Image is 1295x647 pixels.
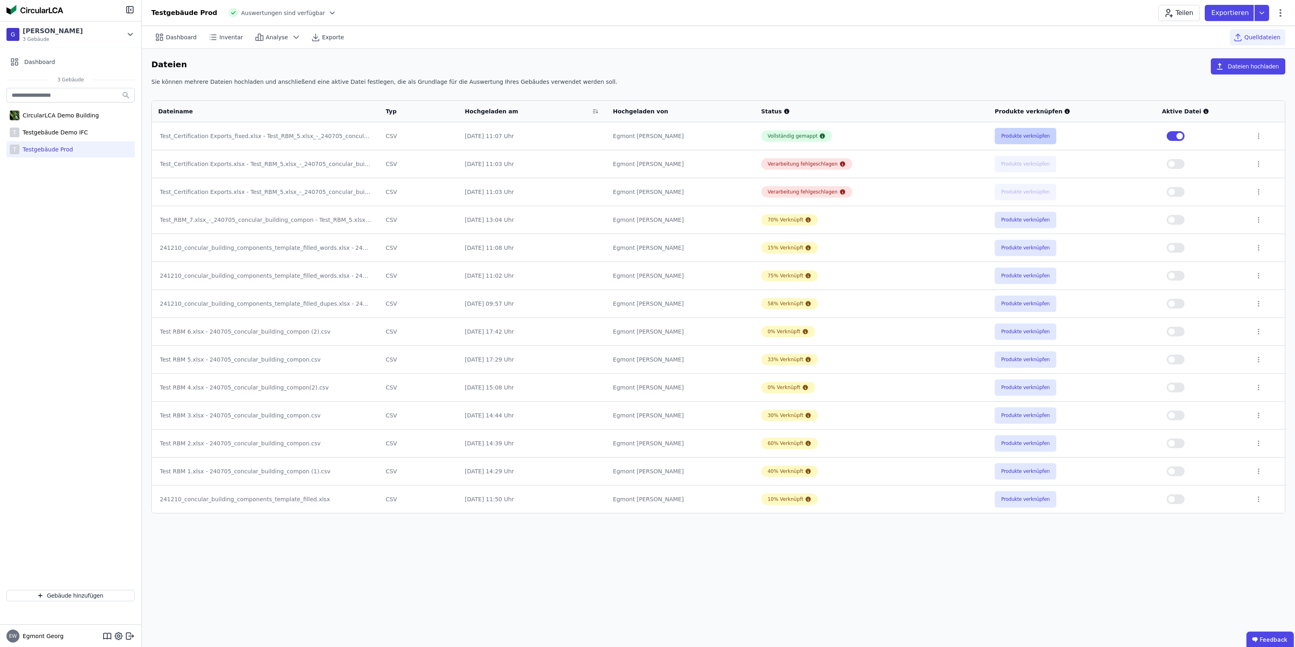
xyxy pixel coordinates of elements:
div: CSV [386,439,452,447]
div: [DATE] 15:08 Uhr [465,383,600,392]
div: Verarbeitung fehlgeschlagen [768,189,838,195]
button: Produkte verknüpfen [995,184,1056,200]
div: [DATE] 14:39 Uhr [465,439,600,447]
div: [DATE] 11:03 Uhr [465,188,600,196]
div: Testgebäude Prod [151,8,217,18]
button: Produkte verknüpfen [995,407,1056,424]
div: [DATE] 11:02 Uhr [465,272,600,280]
span: Inventar [219,33,243,41]
div: Egmont [PERSON_NAME] [613,495,748,503]
div: 75% Verknüpft [768,272,804,279]
div: 70% Verknüpft [768,217,804,223]
button: Produkte verknüpfen [995,435,1056,451]
div: 241210_concular_building_components_template_filled_dupes.xlsx - 240705_concular_building_compon ... [160,300,371,308]
div: Vollständig gemappt [768,133,818,139]
div: Test_Certification Exports.xlsx - Test_RBM_5.xlsx_-_240705_concular_building_compon(1).csv [160,160,371,168]
div: Egmont [PERSON_NAME] [613,300,748,308]
div: [DATE] 11:50 Uhr [465,495,600,503]
div: Hochgeladen von [613,107,738,115]
img: CircularLCA Demo Building [10,109,19,122]
span: 3 Gebäude [49,77,92,83]
div: CSV [386,160,452,168]
div: Test_RBM_7.xlsx_-_240705_concular_building_compon - Test_RBM_5.xlsx_-_240705_concular_building_co... [160,216,371,224]
div: Aktive Datei [1162,107,1242,115]
button: Dateien hochladen [1211,58,1285,74]
div: CSV [386,216,452,224]
div: CSV [386,355,452,364]
div: 60% Verknüpft [768,440,804,447]
button: Gebäude hinzufügen [6,590,135,601]
div: [DATE] 11:08 Uhr [465,244,600,252]
span: Quelldateien [1244,33,1280,41]
div: Egmont [PERSON_NAME] [613,439,748,447]
div: Status [761,107,982,115]
div: 10% Verknüpft [768,496,804,502]
div: CSV [386,495,452,503]
div: T [10,128,19,137]
div: Test RBM 1.xlsx - 240705_concular_building_compon (1).csv [160,467,371,475]
span: Egmont Georg [19,632,64,640]
div: Egmont [PERSON_NAME] [613,132,748,140]
div: T [10,145,19,154]
button: Produkte verknüpfen [995,323,1056,340]
div: Test_Certification Exports.xlsx - Test_RBM_5.xlsx_-_240705_concular_building_compon.csv [160,188,371,196]
div: CSV [386,411,452,419]
div: 40% Verknüpft [768,468,804,475]
div: CircularLCA Demo Building [19,111,99,119]
button: Produkte verknüpfen [995,351,1056,368]
div: Hochgeladen am [465,107,590,115]
div: CSV [386,272,452,280]
button: Produkte verknüpfen [995,463,1056,479]
h6: Dateien [151,58,187,71]
div: Test_Certification Exports_fixed.xlsx - Test_RBM_5.xlsx_-_240705_concular_building_compon.csv [160,132,371,140]
div: 241210_concular_building_components_template_filled_words.xlsx - 240705_concular_building_compon ... [160,244,371,252]
img: Concular [6,5,63,15]
div: Egmont [PERSON_NAME] [613,160,748,168]
div: Egmont [PERSON_NAME] [613,411,748,419]
div: Test RBM 4.xlsx - 240705_concular_building_compon(2).csv [160,383,371,392]
div: 15% Verknüpft [768,245,804,251]
div: 241210_concular_building_components_template_filled_words.xlsx - 240705_concular_building_compon.csv [160,272,371,280]
button: Produkte verknüpfen [995,240,1056,256]
div: Test RBM 2.xlsx - 240705_concular_building_compon.csv [160,439,371,447]
div: [DATE] 11:07 Uhr [465,132,600,140]
button: Produkte verknüpfen [995,491,1056,507]
span: Dashboard [24,58,55,66]
div: [PERSON_NAME] [23,26,83,36]
div: Produkte verknüpfen [995,107,1149,115]
div: Egmont [PERSON_NAME] [613,467,748,475]
button: Produkte verknüpfen [995,212,1056,228]
div: CSV [386,244,452,252]
button: Produkte verknüpfen [995,268,1056,284]
div: Testgebäude Demo IFC [19,128,88,136]
div: Sie können mehrere Dateien hochladen und anschließend eine aktive Datei festlegen, die als Grundl... [151,78,1285,92]
span: 3 Gebäude [23,36,83,43]
button: Produkte verknüpfen [995,156,1056,172]
div: Dateiname [158,107,362,115]
div: 58% Verknüpft [768,300,804,307]
span: EW [9,634,17,638]
div: Test RBM 5.xlsx - 240705_concular_building_compon.csv [160,355,371,364]
div: Egmont [PERSON_NAME] [613,216,748,224]
span: Dashboard [166,33,197,41]
span: Analyse [266,33,288,41]
div: 0% Verknüpft [768,384,800,391]
span: Auswertungen sind verfügbar [241,9,325,17]
div: [DATE] 13:04 Uhr [465,216,600,224]
div: Testgebäude Prod [19,145,73,153]
div: Egmont [PERSON_NAME] [613,355,748,364]
div: Egmont [PERSON_NAME] [613,272,748,280]
p: Exportieren [1211,8,1250,18]
button: Teilen [1158,5,1200,21]
div: CSV [386,188,452,196]
button: Produkte verknüpfen [995,379,1056,396]
div: Egmont [PERSON_NAME] [613,188,748,196]
div: [DATE] 14:29 Uhr [465,467,600,475]
div: [DATE] 14:44 Uhr [465,411,600,419]
div: Egmont [PERSON_NAME] [613,328,748,336]
div: Typ [386,107,442,115]
div: [DATE] 11:03 Uhr [465,160,600,168]
div: [DATE] 09:57 Uhr [465,300,600,308]
div: CSV [386,300,452,308]
div: G [6,28,19,41]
